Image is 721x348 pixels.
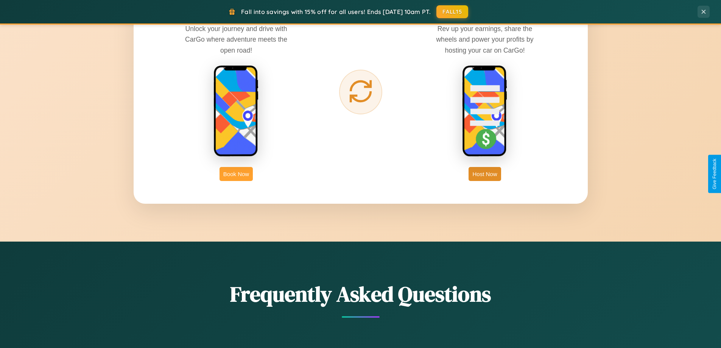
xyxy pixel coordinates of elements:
span: Fall into savings with 15% off for all users! Ends [DATE] 10am PT. [241,8,431,16]
p: Unlock your journey and drive with CarGo where adventure meets the open road! [179,23,293,55]
button: FALL15 [436,5,468,18]
div: Give Feedback [712,159,717,189]
img: host phone [462,65,508,158]
button: Book Now [220,167,253,181]
img: rent phone [213,65,259,158]
h2: Frequently Asked Questions [134,279,588,309]
p: Rev up your earnings, share the wheels and power your profits by hosting your car on CarGo! [428,23,542,55]
button: Host Now [469,167,501,181]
